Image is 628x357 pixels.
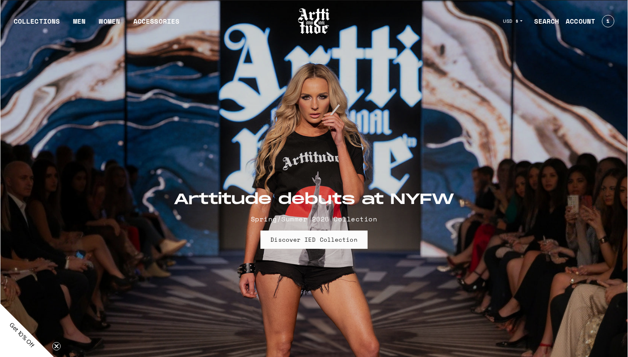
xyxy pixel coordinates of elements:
[297,7,331,35] img: Arttitude
[7,16,186,33] ul: Main navigation
[174,191,454,209] h2: Arttitude debuts at NYFW
[260,231,367,249] a: Discover IED Collection
[606,19,609,24] span: 1
[503,18,519,24] span: USD $
[99,16,120,33] a: WOMEN
[73,16,86,33] a: MEN
[14,16,60,33] div: COLLECTIONS
[498,12,527,30] button: USD $
[133,16,179,33] div: ACCESSORIES
[52,342,61,350] button: Close teaser
[559,13,595,29] a: ACCOUNT
[8,321,36,349] span: Get 10% Off
[595,12,614,31] a: Open cart
[527,13,559,29] a: SEARCH
[174,214,454,224] p: Spring/Summer 2026 Collection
